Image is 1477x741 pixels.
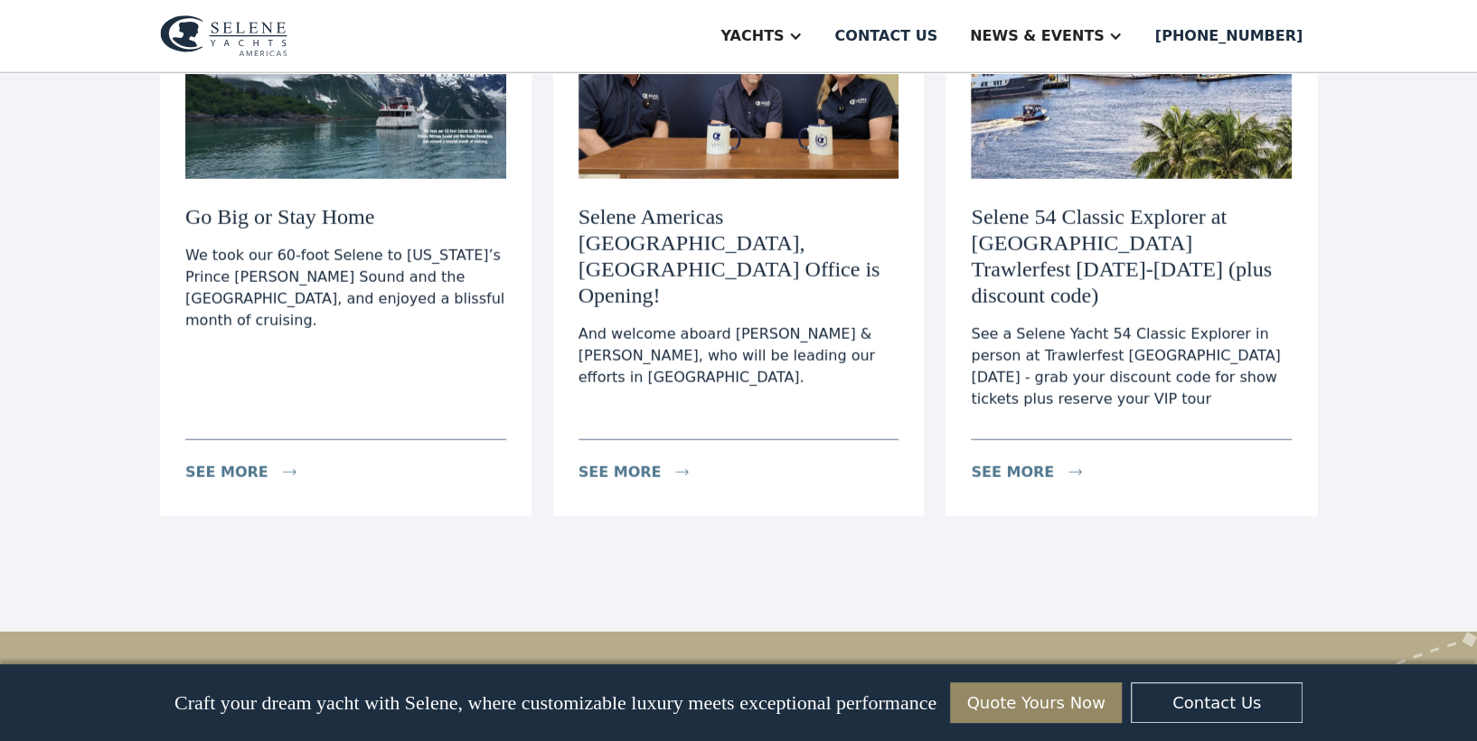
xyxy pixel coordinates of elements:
[185,462,268,483] div: see more
[834,25,937,47] div: Contact us
[283,469,296,475] img: icon
[970,25,1105,47] div: News & EVENTS
[675,469,689,475] img: icon
[160,15,287,57] img: logo
[185,245,506,332] div: We took our 60-foot Selene to [US_STATE]’s Prince [PERSON_NAME] Sound and the [GEOGRAPHIC_DATA], ...
[720,25,784,47] div: Yachts
[579,324,899,389] div: And welcome aboard [PERSON_NAME] & [PERSON_NAME], who will be leading our efforts in [GEOGRAPHIC_...
[971,462,1054,483] div: see more
[1131,682,1303,723] a: Contact Us
[950,682,1122,723] a: Quote Yours Now
[579,462,662,483] div: see more
[185,204,374,230] h3: Go Big or Stay Home
[971,324,1292,410] div: See a Selene Yacht 54 Classic Explorer in person at Trawlerfest [GEOGRAPHIC_DATA] [DATE] - grab y...
[1155,25,1303,47] div: [PHONE_NUMBER]
[174,691,936,715] p: Craft your dream yacht with Selene, where customizable luxury meets exceptional performance
[1068,469,1082,475] img: icon
[579,204,899,308] h3: Selene Americas [GEOGRAPHIC_DATA], [GEOGRAPHIC_DATA] Office is Opening!
[971,204,1292,308] h3: Selene 54 Classic Explorer at [GEOGRAPHIC_DATA] Trawlerfest [DATE]-[DATE] (plus discount code)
